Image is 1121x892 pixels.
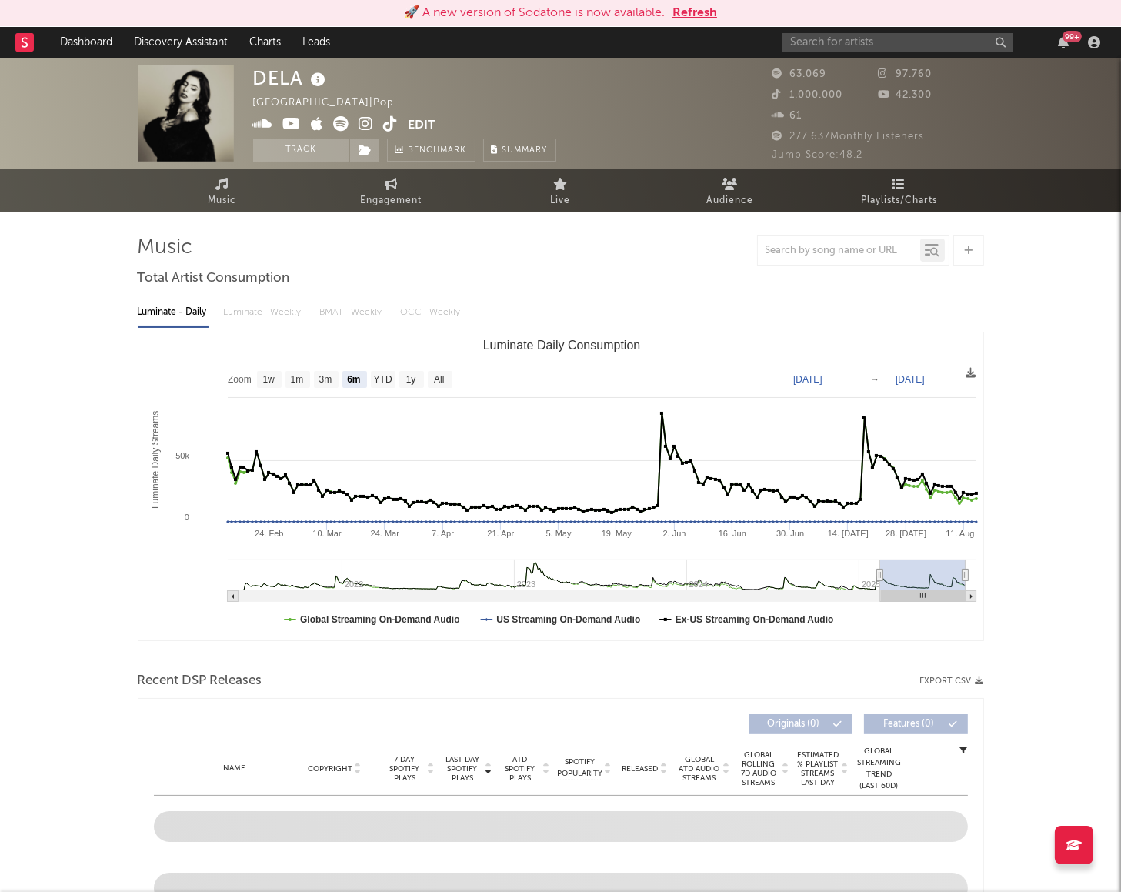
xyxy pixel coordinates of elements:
[385,755,425,783] span: 7 Day Spotify Plays
[1058,36,1069,48] button: 99+
[404,4,665,22] div: 🚀 A new version of Sodatone is now available.
[878,90,932,100] span: 42.300
[738,750,780,787] span: Global Rolling 7D Audio Streams
[432,529,454,538] text: 7. Apr
[319,375,332,386] text: 3m
[370,529,399,538] text: 24. Mar
[861,192,937,210] span: Playlists/Charts
[856,746,902,792] div: Global Streaming Trend (Last 60D)
[347,375,360,386] text: 6m
[300,614,460,625] text: Global Streaming On-Demand Audio
[797,750,839,787] span: Estimated % Playlist Streams Last Day
[920,677,984,686] button: Export CSV
[476,169,646,212] a: Live
[483,139,556,162] button: Summary
[138,332,984,640] svg: Luminate Daily Consumption
[262,375,275,386] text: 1w
[672,4,717,22] button: Refresh
[545,529,572,538] text: 5. May
[772,132,925,142] span: 277.637 Monthly Listeners
[815,169,984,212] a: Playlists/Charts
[185,763,285,774] div: Name
[782,33,1013,52] input: Search for artists
[706,192,753,210] span: Audience
[49,27,123,58] a: Dashboard
[409,142,467,160] span: Benchmark
[292,27,341,58] a: Leads
[138,269,290,288] span: Total Artist Consumption
[864,714,968,734] button: Features(0)
[496,614,640,625] text: US Streaming On-Demand Audio
[946,529,974,538] text: 11. Aug
[482,339,640,352] text: Luminate Daily Consumption
[253,65,330,91] div: DELA
[150,411,161,509] text: Luminate Daily Streams
[487,529,514,538] text: 21. Apr
[409,116,436,135] button: Edit
[290,375,303,386] text: 1m
[551,192,571,210] span: Live
[679,755,721,783] span: Global ATD Audio Streams
[896,374,925,385] text: [DATE]
[175,451,189,460] text: 50k
[373,375,392,386] text: YTD
[772,69,827,79] span: 63.069
[255,529,283,538] text: 24. Feb
[878,69,932,79] span: 97.760
[749,714,852,734] button: Originals(0)
[138,299,209,326] div: Luminate - Daily
[772,111,802,121] span: 61
[253,139,349,162] button: Track
[138,672,262,690] span: Recent DSP Releases
[208,192,236,210] span: Music
[361,192,422,210] span: Engagement
[662,529,686,538] text: 2. Jun
[793,374,822,385] text: [DATE]
[500,755,541,783] span: ATD Spotify Plays
[622,764,659,773] span: Released
[827,529,868,538] text: 14. [DATE]
[772,150,863,160] span: Jump Score: 48.2
[1063,31,1082,42] div: 99 +
[776,529,804,538] text: 30. Jun
[312,529,342,538] text: 10. Mar
[405,375,415,386] text: 1y
[759,720,829,729] span: Originals ( 0 )
[772,90,843,100] span: 1.000.000
[502,146,548,155] span: Summary
[138,169,307,212] a: Music
[442,755,483,783] span: Last Day Spotify Plays
[718,529,746,538] text: 16. Jun
[308,764,352,773] span: Copyright
[239,27,292,58] a: Charts
[307,169,476,212] a: Engagement
[557,757,602,780] span: Spotify Popularity
[646,169,815,212] a: Audience
[387,139,475,162] a: Benchmark
[675,614,833,625] text: Ex-US Streaming On-Demand Audio
[434,375,444,386] text: All
[123,27,239,58] a: Discovery Assistant
[758,245,920,257] input: Search by song name or URL
[886,529,926,538] text: 28. [DATE]
[184,513,189,522] text: 0
[870,374,879,385] text: →
[228,375,252,386] text: Zoom
[601,529,632,538] text: 19. May
[253,94,412,112] div: [GEOGRAPHIC_DATA] | Pop
[874,720,945,729] span: Features ( 0 )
